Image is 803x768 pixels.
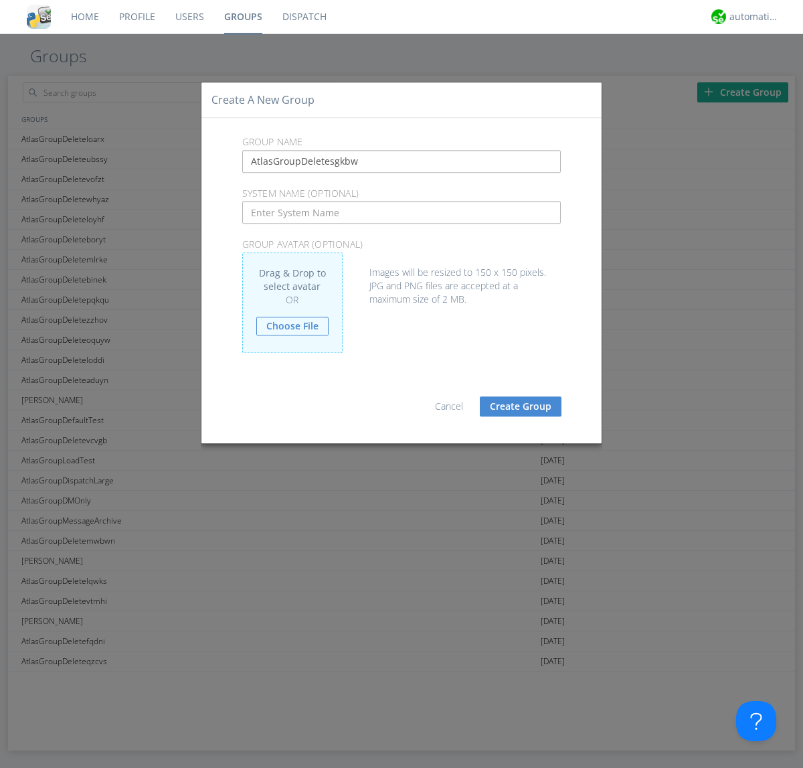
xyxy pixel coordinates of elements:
[242,252,561,306] div: Images will be resized to 150 x 150 pixels. JPG and PNG files are accepted at a maximum size of 2...
[256,317,329,335] a: Choose File
[729,10,780,23] div: automation+atlas
[435,400,463,412] a: Cancel
[232,135,571,150] p: Group Name
[211,92,315,108] h4: Create a New Group
[27,5,51,29] img: cddb5a64eb264b2086981ab96f4c1ba7
[242,201,561,224] input: Enter System Name
[242,150,561,173] input: Enter Group Name
[480,396,561,416] button: Create Group
[256,293,329,307] div: OR
[242,252,343,353] div: Drag & Drop to select avatar
[711,9,726,24] img: d2d01cd9b4174d08988066c6d424eccd
[232,186,571,201] p: System Name (optional)
[232,237,571,252] p: Group Avatar (optional)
